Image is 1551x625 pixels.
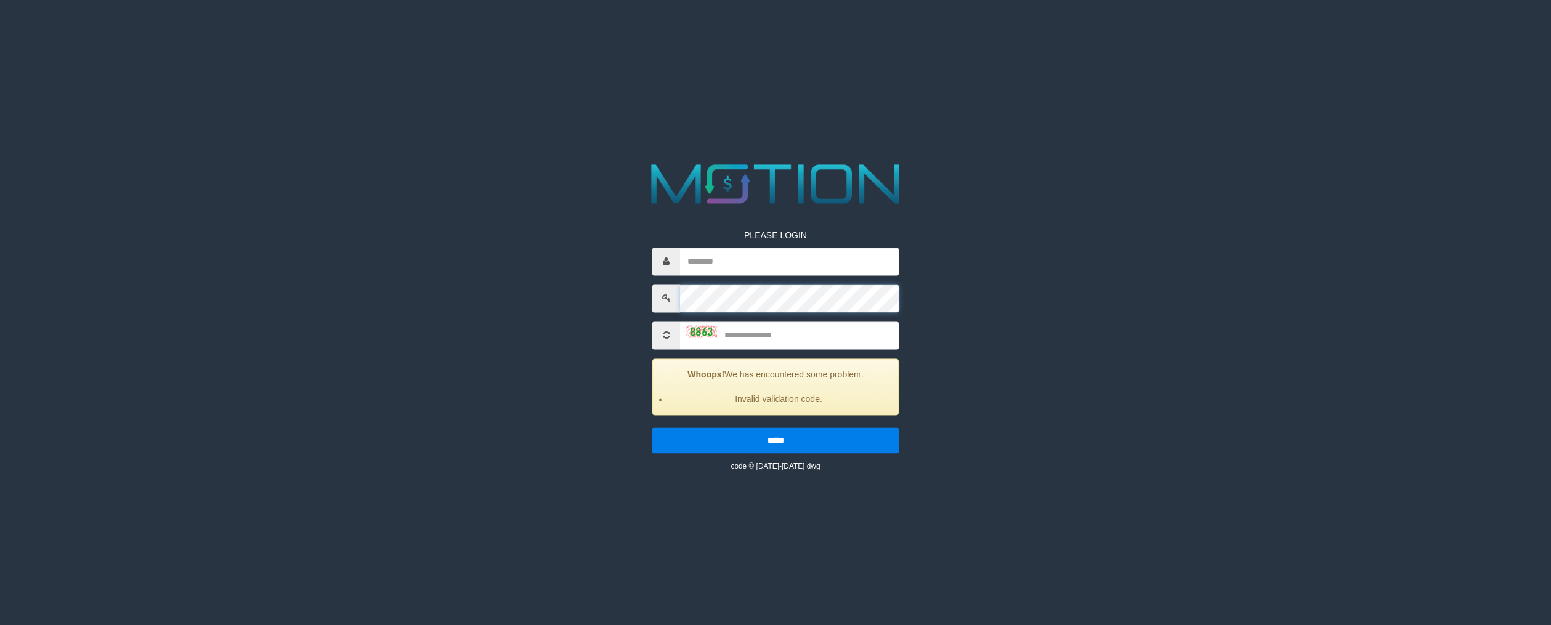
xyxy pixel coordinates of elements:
p: PLEASE LOGIN [652,229,899,241]
div: We has encountered some problem. [652,358,899,415]
img: captcha [686,326,717,338]
strong: Whoops! [687,369,724,379]
li: Invalid validation code. [668,393,889,405]
small: code © [DATE]-[DATE] dwg [731,462,820,470]
img: MOTION_logo.png [640,157,912,211]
